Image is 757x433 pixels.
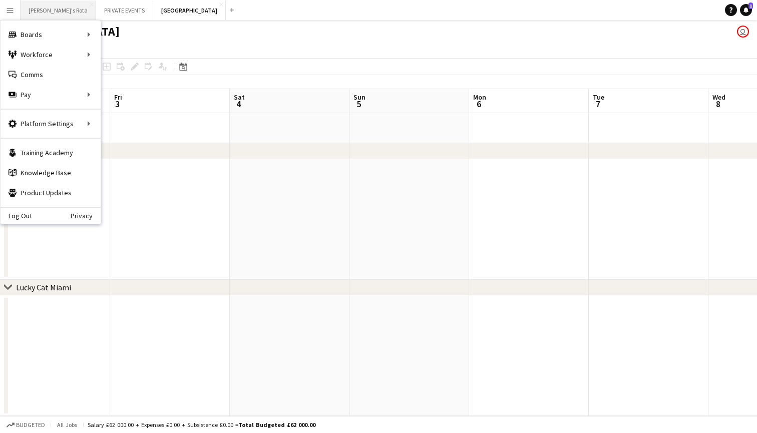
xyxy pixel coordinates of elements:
[88,421,315,428] div: Salary £62 000.00 + Expenses £0.00 + Subsistence £0.00 =
[593,93,604,102] span: Tue
[21,1,96,20] button: [PERSON_NAME]'s Rota
[232,98,245,110] span: 4
[1,183,101,203] a: Product Updates
[55,421,79,428] span: All jobs
[16,282,71,292] div: Lucky Cat Miami
[1,85,101,105] div: Pay
[71,212,101,220] a: Privacy
[1,143,101,163] a: Training Academy
[591,98,604,110] span: 7
[1,114,101,134] div: Platform Settings
[353,93,365,102] span: Sun
[472,98,486,110] span: 6
[711,98,725,110] span: 8
[352,98,365,110] span: 5
[16,421,45,428] span: Budgeted
[740,4,752,16] a: 1
[96,1,153,20] button: PRIVATE EVENTS
[1,65,101,85] a: Comms
[737,26,749,38] app-user-avatar: Katie Farrow
[238,421,315,428] span: Total Budgeted £62 000.00
[748,3,753,9] span: 1
[1,45,101,65] div: Workforce
[473,93,486,102] span: Mon
[153,1,226,20] button: [GEOGRAPHIC_DATA]
[113,98,122,110] span: 3
[114,93,122,102] span: Fri
[1,25,101,45] div: Boards
[234,93,245,102] span: Sat
[712,93,725,102] span: Wed
[1,163,101,183] a: Knowledge Base
[1,212,32,220] a: Log Out
[5,419,47,430] button: Budgeted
